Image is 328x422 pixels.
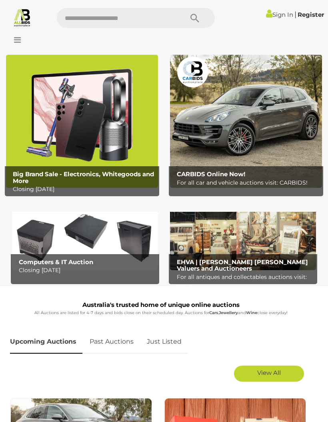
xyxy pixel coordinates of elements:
strong: Jewellery [219,310,238,315]
img: EHVA | Evans Hastings Valuers and Auctioneers [170,204,316,270]
a: View All [234,366,304,382]
p: All Auctions are listed for 4-7 days and bids close on their scheduled day. Auctions for , and cl... [10,309,312,316]
b: CARBIDS Online Now! [177,170,245,178]
p: Closing [DATE] [19,265,155,275]
a: Big Brand Sale - Electronics, Whitegoods and More Big Brand Sale - Electronics, Whitegoods and Mo... [6,55,158,188]
a: Sign In [266,11,293,18]
a: Past Auctions [84,330,140,354]
img: Allbids.com.au [13,8,32,27]
span: | [294,10,296,19]
h1: Australia's trusted home of unique online auctions [10,302,312,309]
b: Computers & IT Auction [19,258,93,266]
b: Big Brand Sale - Electronics, Whitegoods and More [13,170,154,185]
a: Just Listed [141,330,188,354]
span: View All [257,369,281,376]
img: Computers & IT Auction [12,204,158,270]
strong: Wine [246,310,257,315]
a: Computers & IT Auction Computers & IT Auction Closing [DATE] [12,204,158,270]
p: For all car and vehicle auctions visit: CARBIDS! [177,178,319,188]
img: CARBIDS Online Now! [170,55,322,188]
p: Closing [DATE] [13,184,155,194]
strong: Cars [209,310,218,315]
b: EHVA | [PERSON_NAME] [PERSON_NAME] Valuers and Auctioneers [177,258,308,273]
a: CARBIDS Online Now! CARBIDS Online Now! For all car and vehicle auctions visit: CARBIDS! [170,55,322,188]
a: Upcoming Auctions [10,330,82,354]
button: Search [175,8,215,28]
a: Register [298,11,324,18]
p: For all antiques and collectables auctions visit: EHVA [177,272,313,292]
a: EHVA | Evans Hastings Valuers and Auctioneers EHVA | [PERSON_NAME] [PERSON_NAME] Valuers and Auct... [170,204,316,270]
img: Big Brand Sale - Electronics, Whitegoods and More [6,55,158,188]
